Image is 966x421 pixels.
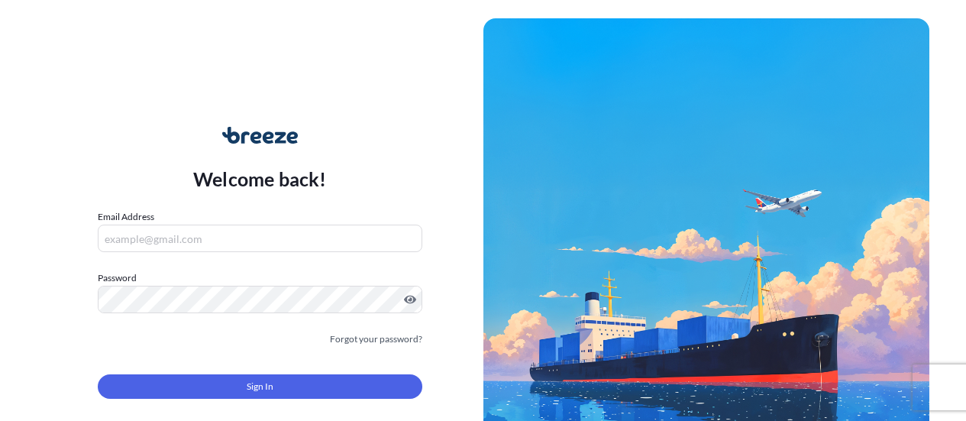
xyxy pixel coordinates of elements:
[98,225,422,252] input: example@gmail.com
[98,270,422,286] label: Password
[98,374,422,399] button: Sign In
[98,209,154,225] label: Email Address
[330,332,422,347] a: Forgot your password?
[247,379,273,394] span: Sign In
[193,167,327,191] p: Welcome back!
[404,293,416,306] button: Show password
